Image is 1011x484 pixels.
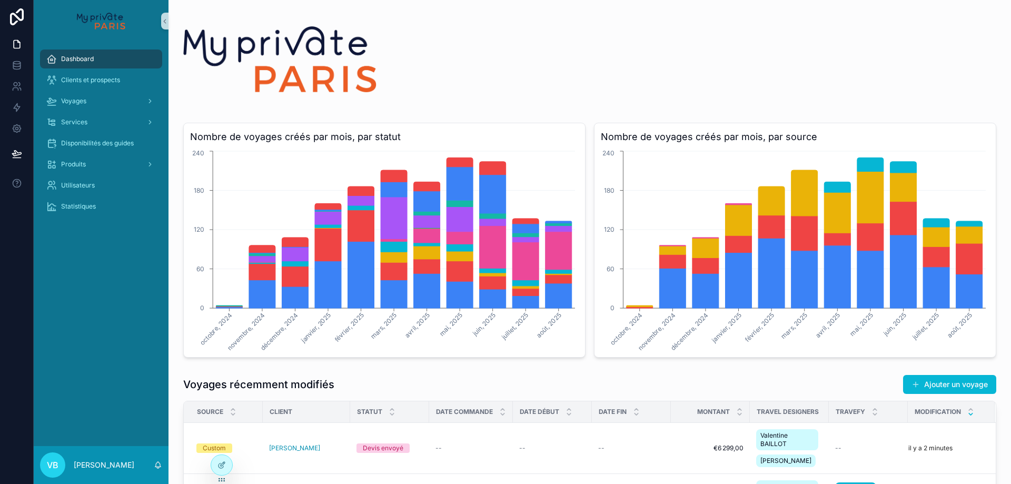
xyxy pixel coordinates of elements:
[598,444,604,452] span: --
[836,408,865,416] span: Travefy
[609,311,644,347] tspan: octobre, 2024
[259,311,300,352] tspan: décembre, 2024
[946,311,974,339] tspan: août, 2025
[599,408,627,416] span: Date fin
[604,186,614,194] tspan: 180
[710,311,743,344] tspan: janvier, 2025
[814,311,841,339] tspan: avril, 2025
[436,408,493,416] span: Date commande
[519,444,526,452] span: --
[601,149,989,351] div: chart
[357,408,382,416] span: Statut
[61,97,86,105] span: Voyages
[61,55,94,63] span: Dashboard
[299,311,332,344] tspan: janvier, 2025
[61,76,120,84] span: Clients et prospects
[40,197,162,216] a: Statistiques
[520,408,559,416] span: Date début
[47,459,58,471] span: VB
[34,42,168,230] div: scrollable content
[677,444,744,452] a: €6 299,00
[194,225,204,233] tspan: 120
[881,311,907,338] tspan: juin, 2025
[535,311,563,339] tspan: août, 2025
[40,92,162,111] a: Voyages
[435,444,507,452] a: --
[363,443,403,453] div: Devis envoyé
[190,130,579,144] h3: Nombre de voyages créés par mois, par statut
[604,225,614,233] tspan: 120
[190,149,579,351] div: chart
[200,304,204,312] tspan: 0
[196,443,256,453] a: Custom
[61,139,134,147] span: Disponibilités des guides
[192,149,204,157] tspan: 240
[903,375,996,394] button: Ajouter un voyage
[226,311,266,352] tspan: novembre, 2024
[198,311,233,347] tspan: octobre, 2024
[40,113,162,132] a: Services
[269,444,320,452] a: [PERSON_NAME]
[40,71,162,90] a: Clients et prospects
[908,444,953,452] p: il y a 2 minutes
[194,186,204,194] tspan: 180
[910,311,940,341] tspan: juillet, 2025
[61,181,95,190] span: Utilisateurs
[607,265,614,273] tspan: 60
[601,130,989,144] h3: Nombre de voyages créés par mois, par source
[40,155,162,174] a: Produits
[500,311,530,341] tspan: juillet, 2025
[519,444,586,452] a: --
[908,444,982,452] a: il y a 2 minutes
[270,408,292,416] span: Client
[471,311,497,338] tspan: juin, 2025
[40,50,162,68] a: Dashboard
[697,408,730,416] span: Montant
[333,311,365,344] tspan: février, 2025
[744,311,776,344] tspan: février, 2025
[636,311,677,352] tspan: novembre, 2024
[269,444,344,452] a: [PERSON_NAME]
[915,408,961,416] span: Modification
[669,311,710,352] tspan: décembre, 2024
[835,444,901,452] a: --
[598,444,665,452] a: --
[760,431,814,448] span: Valentine BAILLOT
[203,443,226,453] div: Custom
[74,460,134,470] p: [PERSON_NAME]
[183,25,377,93] img: 21079-Logo_site-01.png
[40,176,162,195] a: Utilisateurs
[40,134,162,153] a: Disponibilités des guides
[197,408,223,416] span: Source
[196,265,204,273] tspan: 60
[602,149,614,157] tspan: 240
[756,427,822,469] a: Valentine BAILLOT[PERSON_NAME]
[61,118,87,126] span: Services
[757,408,819,416] span: Travel designers
[61,160,86,169] span: Produits
[183,377,334,392] h1: Voyages récemment modifiés
[848,311,875,338] tspan: mai, 2025
[403,311,431,339] tspan: avril, 2025
[760,457,811,465] span: [PERSON_NAME]
[438,311,464,338] tspan: mai, 2025
[779,311,809,341] tspan: mars, 2025
[356,443,423,453] a: Devis envoyé
[835,444,841,452] span: --
[610,304,614,312] tspan: 0
[77,13,125,29] img: App logo
[435,444,442,452] span: --
[61,202,96,211] span: Statistiques
[369,311,398,341] tspan: mars, 2025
